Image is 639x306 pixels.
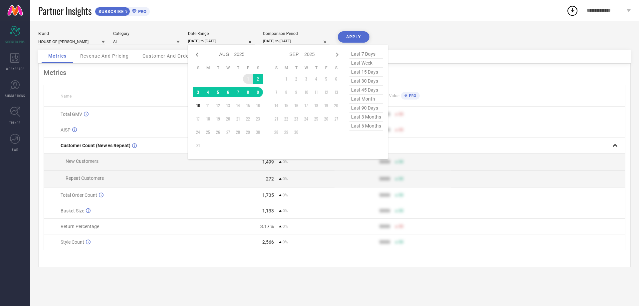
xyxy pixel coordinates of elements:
[349,68,383,77] span: last 15 days
[233,114,243,124] td: Thu Aug 21 2025
[253,114,263,124] td: Sat Aug 23 2025
[66,158,99,164] span: New Customers
[203,87,213,97] td: Mon Aug 04 2025
[301,114,311,124] td: Wed Sep 24 2025
[6,66,24,71] span: WORKSPACE
[260,224,274,229] div: 3.17 %
[321,65,331,71] th: Friday
[253,127,263,137] td: Sat Aug 30 2025
[291,65,301,71] th: Tuesday
[271,127,281,137] td: Sun Sep 28 2025
[283,193,288,197] span: 0%
[233,127,243,137] td: Thu Aug 28 2025
[399,112,403,117] span: 50
[281,87,291,97] td: Mon Sep 08 2025
[291,87,301,97] td: Tue Sep 09 2025
[193,114,203,124] td: Sun Aug 17 2025
[379,159,390,164] div: 9999
[399,208,403,213] span: 50
[349,104,383,113] span: last 90 days
[331,87,341,97] td: Sat Sep 13 2025
[399,128,403,132] span: 50
[311,114,321,124] td: Thu Sep 25 2025
[271,101,281,111] td: Sun Sep 14 2025
[321,114,331,124] td: Fri Sep 26 2025
[399,240,403,244] span: 50
[566,5,578,17] div: Open download list
[321,101,331,111] td: Fri Sep 19 2025
[61,112,82,117] span: Total GMV
[193,65,203,71] th: Sunday
[262,159,274,164] div: 1,499
[113,31,180,36] div: Category
[213,87,223,97] td: Tue Aug 05 2025
[399,193,403,197] span: 50
[193,51,201,59] div: Previous month
[203,114,213,124] td: Mon Aug 18 2025
[349,86,383,95] span: last 45 days
[203,127,213,137] td: Mon Aug 25 2025
[243,101,253,111] td: Fri Aug 15 2025
[379,192,390,198] div: 9999
[263,38,329,45] input: Select comparison period
[291,114,301,124] td: Tue Sep 23 2025
[95,9,125,14] span: SUBSCRIBE
[243,114,253,124] td: Fri Aug 22 2025
[379,208,390,213] div: 9999
[253,65,263,71] th: Saturday
[61,208,84,213] span: Basket Size
[142,53,193,59] span: Customer And Orders
[95,5,150,16] a: SUBSCRIBEPRO
[331,74,341,84] td: Sat Sep 06 2025
[262,208,274,213] div: 1,133
[379,224,390,229] div: 9999
[213,101,223,111] td: Tue Aug 12 2025
[262,192,274,198] div: 1,735
[233,87,243,97] td: Thu Aug 07 2025
[283,176,288,181] span: 0%
[233,101,243,111] td: Thu Aug 14 2025
[223,87,233,97] td: Wed Aug 06 2025
[203,65,213,71] th: Monday
[311,65,321,71] th: Thursday
[243,74,253,84] td: Fri Aug 01 2025
[243,65,253,71] th: Friday
[61,94,72,99] span: Name
[66,175,104,181] span: Repeat Customers
[193,141,203,151] td: Sun Aug 31 2025
[301,87,311,97] td: Wed Sep 10 2025
[223,65,233,71] th: Wednesday
[213,65,223,71] th: Tuesday
[263,31,329,36] div: Comparison Period
[283,159,288,164] span: 0%
[379,239,390,245] div: 9999
[311,101,321,111] td: Thu Sep 18 2025
[283,240,288,244] span: 0%
[291,74,301,84] td: Tue Sep 02 2025
[333,51,341,59] div: Next month
[349,113,383,122] span: last 3 months
[399,159,403,164] span: 50
[38,31,105,36] div: Brand
[399,224,403,229] span: 50
[266,176,274,181] div: 272
[9,120,21,125] span: TRENDS
[331,114,341,124] td: Sat Sep 27 2025
[38,4,92,18] span: Partner Insights
[262,239,274,245] div: 2,566
[188,31,255,36] div: Date Range
[331,101,341,111] td: Sat Sep 20 2025
[253,101,263,111] td: Sat Aug 16 2025
[291,127,301,137] td: Tue Sep 30 2025
[338,31,369,43] button: APPLY
[223,101,233,111] td: Wed Aug 13 2025
[407,94,416,98] span: PRO
[301,101,311,111] td: Wed Sep 17 2025
[193,127,203,137] td: Sun Aug 24 2025
[61,192,97,198] span: Total Order Count
[5,93,25,98] span: SUGGESTIONS
[213,114,223,124] td: Tue Aug 19 2025
[48,53,67,59] span: Metrics
[331,65,341,71] th: Saturday
[233,65,243,71] th: Thursday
